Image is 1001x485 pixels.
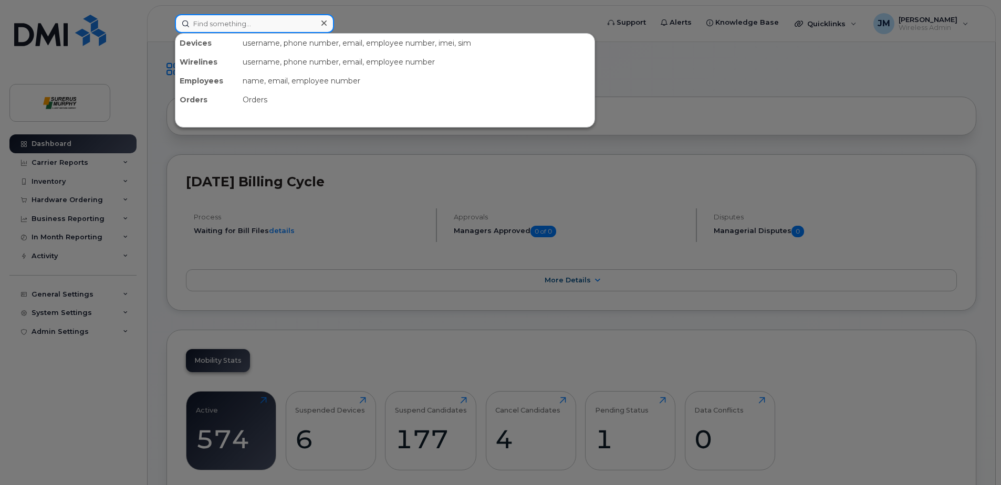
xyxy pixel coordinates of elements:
[175,90,238,109] div: Orders
[175,34,238,52] div: Devices
[175,52,238,71] div: Wirelines
[238,71,595,90] div: name, email, employee number
[238,52,595,71] div: username, phone number, email, employee number
[175,71,238,90] div: Employees
[238,34,595,52] div: username, phone number, email, employee number, imei, sim
[238,90,595,109] div: Orders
